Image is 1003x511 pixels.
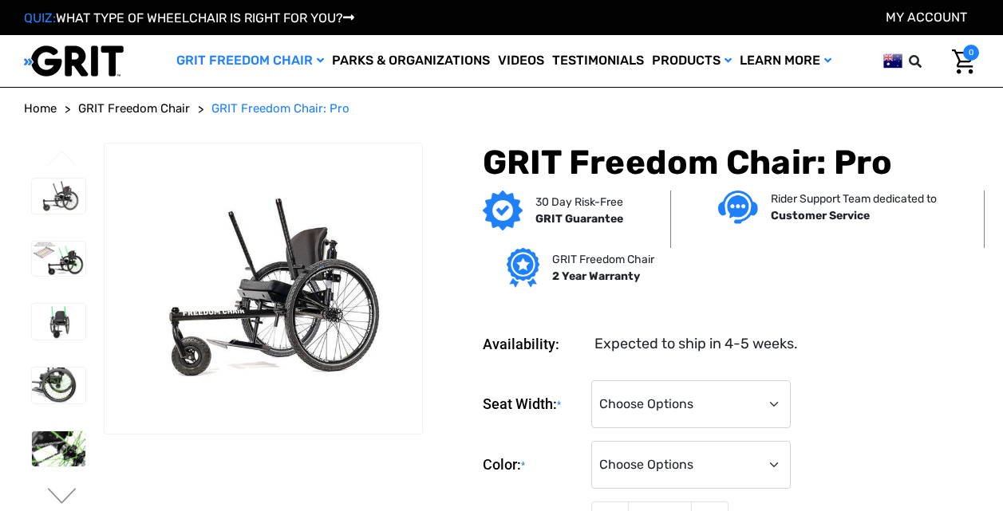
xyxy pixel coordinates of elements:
[24,10,354,26] a: QUIZ:WHAT TYPE OF WHEELCHAIR IS RIGHT FOR YOU?
[535,194,623,210] p: 30 Day Risk-Free
[535,212,623,226] strong: GRIT Guarantee
[952,49,975,74] img: Cart
[24,10,56,26] span: QUIZ:
[507,248,539,288] img: Grit freedom
[736,35,835,87] a: Learn More
[963,45,979,61] span: 0
[883,51,902,71] img: au.png
[24,100,57,118] a: Home
[45,488,79,507] button: Go to slide 2 of 3
[552,269,640,283] strong: 2 Year Warranty
[78,101,190,116] span: GRIT Freedom Chair
[45,150,79,169] button: Go to slide 3 of 3
[105,183,422,394] img: GRIT Freedom Chair Pro: the Pro model shown including contoured Invacare Matrx seatback, Spinergy...
[211,101,349,116] span: GRIT Freedom Chair: Pro
[886,10,967,25] a: Account
[940,45,979,78] a: Cart with 0 items
[24,101,57,116] span: Home
[32,179,85,214] img: GRIT Freedom Chair Pro: the Pro model shown including contoured Invacare Matrx seatback, Spinergy...
[211,100,349,118] a: GRIT Freedom Chair: Pro
[771,209,870,222] strong: Customer Service
[24,45,124,77] img: GRIT All-Terrain Wheelchair and Mobility Equipment
[771,191,937,207] p: Rider Support Team dedicated to
[483,191,523,230] img: GRIT Guarantee
[548,35,648,87] a: Testimonials
[32,242,85,276] img: GRIT Freedom Chair Pro: side view of Pro model with green lever wraps and spokes on Spinergy whee...
[483,380,583,429] label: Seat Width:
[483,441,583,489] label: Color:
[24,100,979,118] nav: Breadcrumb
[594,333,798,355] dd: Expected to ship in 4-5 weeks.
[328,35,494,87] a: Parks & Organizations
[648,35,736,87] a: Products
[32,304,85,340] img: GRIT Freedom Chair Pro: front view of Pro model all terrain wheelchair with green lever wraps and...
[483,333,583,355] dt: Availability:
[32,431,85,466] img: GRIT Freedom Chair Pro: close up of one Spinergy wheel with green-colored spokes and upgraded dri...
[483,143,979,183] h1: GRIT Freedom Chair: Pro
[552,251,654,268] p: GRIT Freedom Chair
[32,368,85,403] img: GRIT Freedom Chair Pro: close up side view of Pro off road wheelchair model highlighting custom c...
[494,35,548,87] a: Videos
[916,45,940,78] input: Search
[172,35,328,87] a: GRIT Freedom Chair
[718,191,758,223] img: Customer service
[78,100,190,118] a: GRIT Freedom Chair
